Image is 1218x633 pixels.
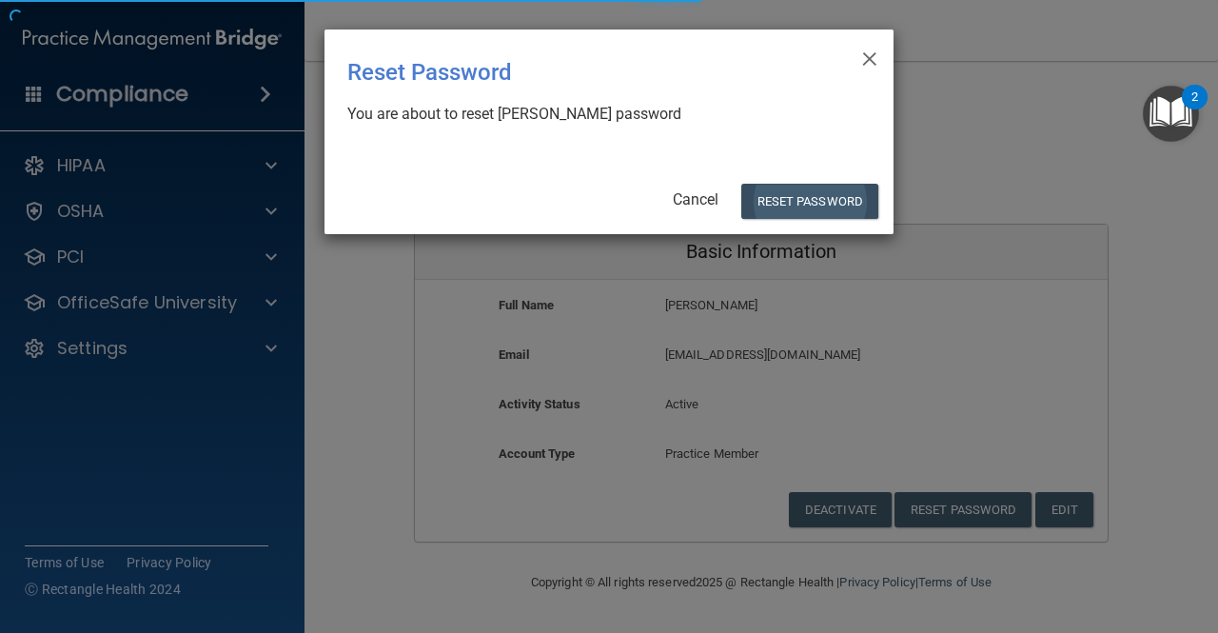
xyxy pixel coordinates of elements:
div: 2 [1191,97,1198,122]
div: You are about to reset [PERSON_NAME] password [347,104,855,125]
button: Open Resource Center, 2 new notifications [1143,86,1199,142]
span: × [861,37,878,75]
button: Reset Password [741,184,878,219]
a: Cancel [673,190,718,208]
div: Reset Password [347,45,793,100]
